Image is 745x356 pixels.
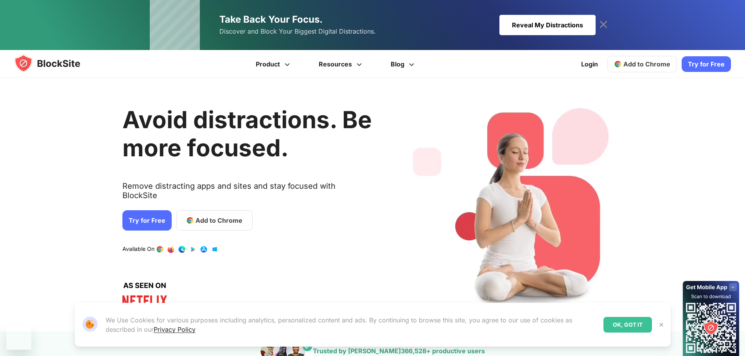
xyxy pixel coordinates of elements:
[603,317,652,333] div: OK, GOT IT
[305,50,377,78] a: Resources
[154,326,196,333] a: Privacy Policy
[176,210,253,231] a: Add to Chrome
[656,320,666,330] button: Close
[122,181,372,206] text: Remove distracting apps and sites and stay focused with BlockSite
[6,325,31,350] iframe: Button to launch messaging window
[499,15,596,35] div: Reveal My Distractions
[122,106,372,162] h1: Avoid distractions. Be more focused.
[623,60,670,68] span: Add to Chrome
[122,210,172,231] a: Try for Free
[658,322,664,328] img: Close
[377,50,430,78] a: Blog
[219,26,376,37] span: Discover and Block Your Biggest Digital Distractions.
[607,56,677,72] a: Add to Chrome
[682,56,731,72] a: Try for Free
[122,245,154,253] text: Available On
[242,50,305,78] a: Product
[14,54,95,73] img: blocksite-icon.5d769676.svg
[614,60,622,68] img: chrome-icon.svg
[196,216,242,225] span: Add to Chrome
[576,55,603,73] a: Login
[106,315,597,334] p: We Use Cookies for various purposes including analytics, personalized content and ads. By continu...
[219,14,323,25] span: Take Back Your Focus.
